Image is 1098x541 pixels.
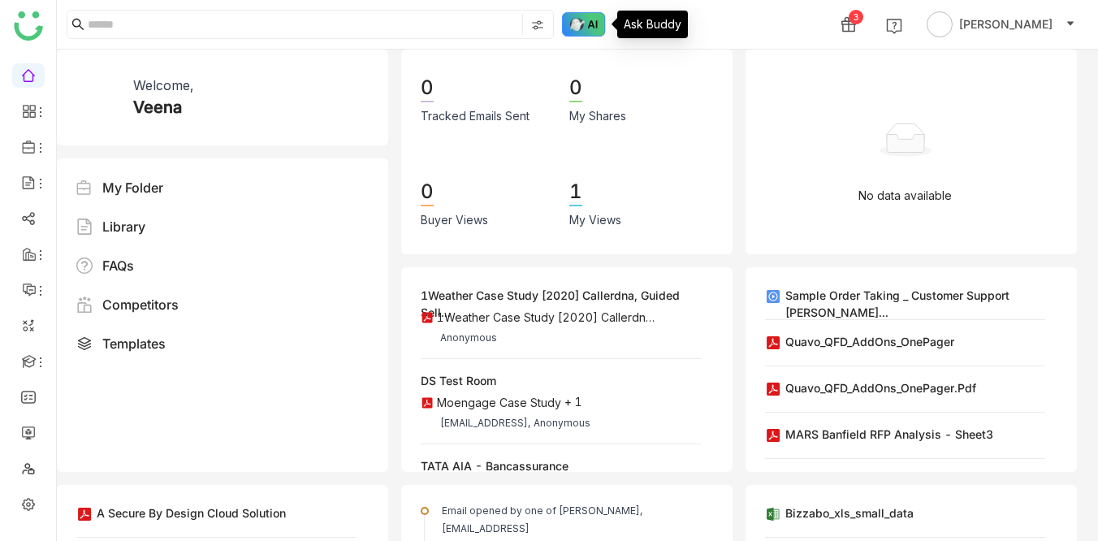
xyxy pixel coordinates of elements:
img: pdf.svg [421,311,434,324]
div: Quavo_QFD_AddOns_OnePager [785,333,954,350]
img: avatar [927,11,953,37]
div: Bizzabo_xls_small_data [785,504,914,522]
div: 0 [569,75,582,102]
img: ask-buddy-hover.svg [562,12,606,37]
div: My Shares [569,107,626,125]
img: 619b7b4f13e9234403e7079e [76,76,120,119]
div: Ask Buddy [617,11,688,38]
div: MARS Banfield RFP Analysis - Sheet3 [785,426,993,443]
div: Library [102,217,145,236]
div: TATA AIA - Bancassurance [421,457,568,474]
div: Veena [133,95,182,119]
img: pdf.svg [421,396,434,409]
img: logo [14,11,43,41]
div: FAQs [102,256,134,275]
div: [EMAIL_ADDRESS], [440,416,530,431]
div: Moengage Case Study [437,396,561,409]
span: [PERSON_NAME] [959,15,1053,33]
div: 1 [569,179,582,206]
img: help.svg [886,18,902,34]
div: Tracked Emails Sent [421,107,530,125]
div: My Views [569,211,621,229]
div: Anonymous [440,331,497,345]
img: search-type.svg [531,19,544,32]
button: [PERSON_NAME] [923,11,1079,37]
div: Sample Order Taking _ Customer Support [PERSON_NAME]... [785,287,1045,321]
span: + 1 [564,395,582,409]
div: 1Weather Case Study [2020] Callerdn… [437,310,655,324]
div: Buyer Views [421,211,488,229]
div: Anonymous [534,416,590,431]
span: Email opened by one of [PERSON_NAME], [EMAIL_ADDRESS] [442,504,642,535]
div: A secure by design cloud solution [97,504,286,522]
div: 0 [421,179,434,206]
p: No data available [858,187,952,205]
div: My Folder [102,178,163,197]
div: 3 [849,10,863,24]
div: Welcome, [133,76,193,95]
div: Quavo_QFD_AddOns_OnePager.pdf [785,379,976,396]
div: Templates [102,334,166,353]
div: DS Test Room [421,372,496,389]
div: 1Weather Case Study [2020] Callerdna, Guided Sell... [421,287,701,321]
div: Competitors [102,295,179,314]
div: 0 [421,75,434,102]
